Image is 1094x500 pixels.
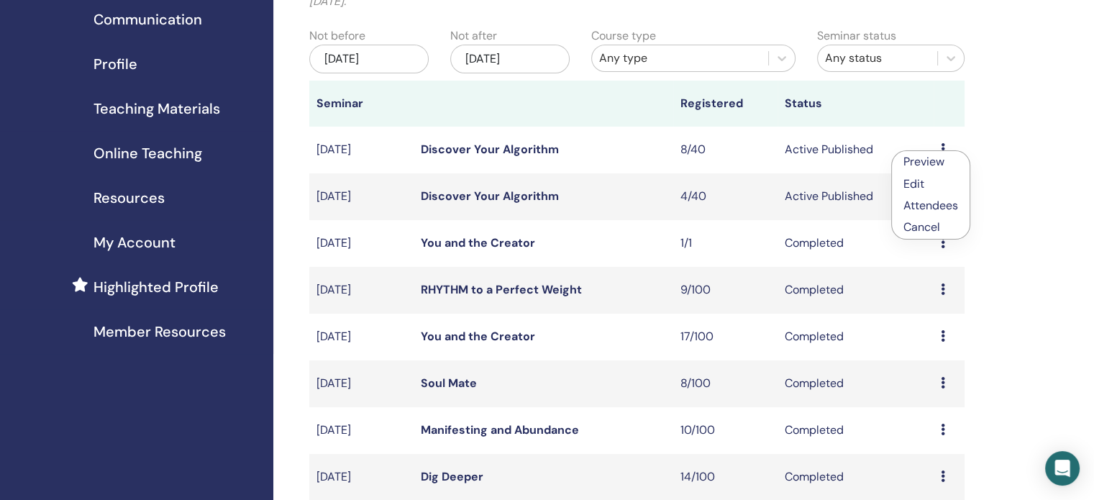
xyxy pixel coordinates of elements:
[591,27,656,45] label: Course type
[309,27,365,45] label: Not before
[94,142,202,164] span: Online Teaching
[309,267,414,314] td: [DATE]
[94,187,165,209] span: Resources
[903,198,958,213] a: Attendees
[450,45,570,73] div: [DATE]
[903,219,958,236] p: Cancel
[309,360,414,407] td: [DATE]
[94,53,137,75] span: Profile
[778,220,934,267] td: Completed
[94,9,202,30] span: Communication
[450,27,497,45] label: Not after
[673,360,778,407] td: 8/100
[421,282,582,297] a: RHYTHM to a Perfect Weight
[673,127,778,173] td: 8/40
[673,81,778,127] th: Registered
[421,188,559,204] a: Discover Your Algorithm
[599,50,761,67] div: Any type
[1045,451,1080,486] div: Open Intercom Messenger
[673,407,778,454] td: 10/100
[421,376,477,391] a: Soul Mate
[673,220,778,267] td: 1/1
[309,81,414,127] th: Seminar
[309,127,414,173] td: [DATE]
[309,45,429,73] div: [DATE]
[673,314,778,360] td: 17/100
[778,360,934,407] td: Completed
[778,267,934,314] td: Completed
[421,469,483,484] a: Dig Deeper
[309,173,414,220] td: [DATE]
[778,407,934,454] td: Completed
[903,176,924,191] a: Edit
[309,407,414,454] td: [DATE]
[421,235,535,250] a: You and the Creator
[825,50,930,67] div: Any status
[421,422,579,437] a: Manifesting and Abundance
[94,321,226,342] span: Member Resources
[309,314,414,360] td: [DATE]
[421,329,535,344] a: You and the Creator
[673,267,778,314] td: 9/100
[309,220,414,267] td: [DATE]
[94,276,219,298] span: Highlighted Profile
[778,173,934,220] td: Active Published
[778,81,934,127] th: Status
[94,98,220,119] span: Teaching Materials
[673,173,778,220] td: 4/40
[421,142,559,157] a: Discover Your Algorithm
[94,232,176,253] span: My Account
[778,127,934,173] td: Active Published
[778,314,934,360] td: Completed
[903,154,944,169] a: Preview
[817,27,896,45] label: Seminar status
